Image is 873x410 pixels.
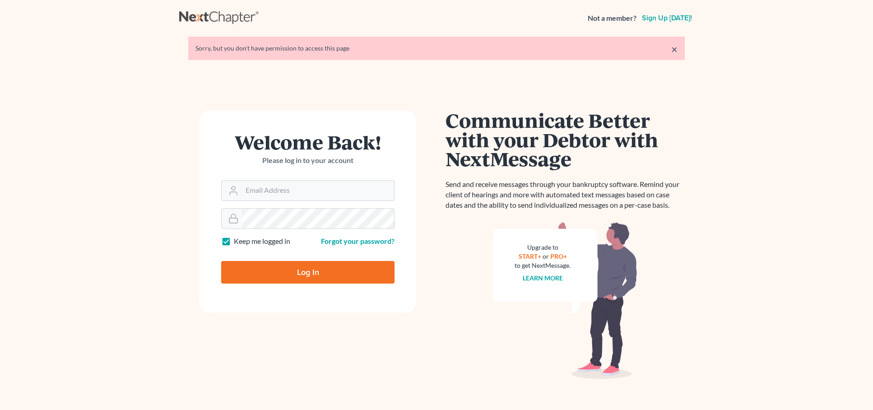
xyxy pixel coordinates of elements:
img: nextmessage_bg-59042aed3d76b12b5cd301f8e5b87938c9018125f34e5fa2b7a6b67550977c72.svg [493,221,637,379]
a: PRO+ [550,252,567,260]
strong: Not a member? [588,13,636,23]
a: × [671,44,678,55]
a: Sign up [DATE]! [640,14,694,22]
div: Upgrade to [515,243,571,252]
a: START+ [519,252,541,260]
div: to get NextMessage. [515,261,571,270]
p: Please log in to your account [221,155,395,166]
div: Sorry, but you don't have permission to access this page [195,44,678,53]
span: or [543,252,549,260]
h1: Welcome Back! [221,132,395,152]
a: Learn more [523,274,563,282]
input: Email Address [242,181,394,200]
p: Send and receive messages through your bankruptcy software. Remind your client of hearings and mo... [446,179,685,210]
input: Log In [221,261,395,284]
a: Forgot your password? [321,237,395,245]
h1: Communicate Better with your Debtor with NextMessage [446,111,685,168]
label: Keep me logged in [234,236,290,247]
